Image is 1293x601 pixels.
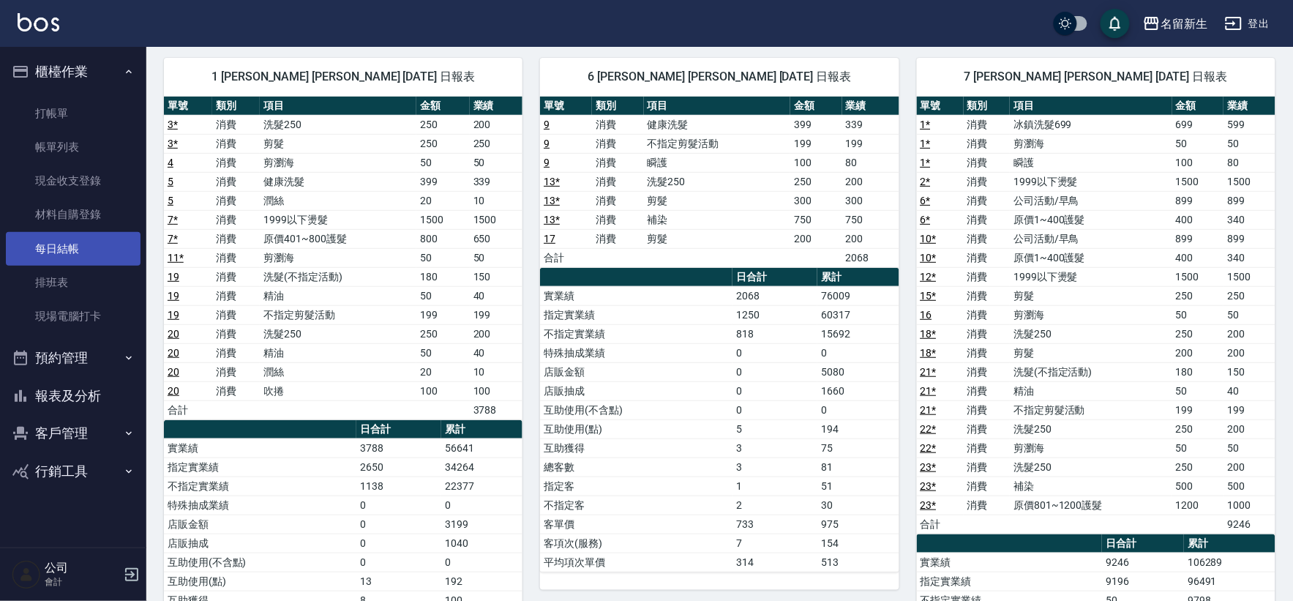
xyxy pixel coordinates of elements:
[260,305,416,324] td: 不指定剪髮活動
[540,496,732,515] td: 不指定客
[1172,97,1223,116] th: 金額
[817,458,899,477] td: 81
[1172,153,1223,172] td: 100
[1172,362,1223,381] td: 180
[260,229,416,248] td: 原價401~800護髮
[212,343,261,362] td: 消費
[732,324,817,343] td: 818
[260,267,416,286] td: 洗髮(不指定活動)
[817,362,899,381] td: 5080
[817,400,899,419] td: 0
[917,515,964,534] td: 合計
[212,153,261,172] td: 消費
[790,153,842,172] td: 100
[732,400,817,419] td: 0
[164,97,522,420] table: a dense table
[470,172,523,191] td: 339
[1161,15,1207,33] div: 名留新生
[470,210,523,229] td: 1500
[540,477,732,496] td: 指定客
[12,560,41,589] img: Person
[592,115,644,134] td: 消費
[592,172,644,191] td: 消費
[6,164,140,198] a: 現金收支登錄
[544,138,550,149] a: 9
[732,438,817,458] td: 3
[416,153,469,172] td: 50
[540,97,899,268] table: a dense table
[212,362,261,381] td: 消費
[964,267,1011,286] td: 消費
[6,266,140,299] a: 排班表
[356,458,441,477] td: 2650
[732,268,817,287] th: 日合計
[592,210,644,229] td: 消費
[592,97,644,116] th: 類別
[964,229,1011,248] td: 消費
[416,343,469,362] td: 50
[470,115,523,134] td: 200
[1010,229,1172,248] td: 公司活動/早鳥
[1172,286,1223,305] td: 250
[1172,305,1223,324] td: 50
[1172,496,1223,515] td: 1200
[260,362,416,381] td: 潤絲
[212,381,261,400] td: 消費
[1010,496,1172,515] td: 原價801~1200護髮
[1010,286,1172,305] td: 剪髮
[441,515,522,534] td: 3199
[6,452,140,490] button: 行銷工具
[356,420,441,439] th: 日合計
[470,134,523,153] td: 250
[1010,458,1172,477] td: 洗髮250
[212,172,261,191] td: 消費
[212,210,261,229] td: 消費
[1223,97,1275,116] th: 業績
[964,115,1011,134] td: 消費
[416,115,469,134] td: 250
[1172,381,1223,400] td: 50
[1223,115,1275,134] td: 599
[1010,191,1172,210] td: 公司活動/早鳥
[964,477,1011,496] td: 消費
[6,232,140,266] a: 每日結帳
[964,248,1011,267] td: 消費
[470,400,523,419] td: 3788
[18,13,59,31] img: Logo
[1101,9,1130,38] button: save
[842,210,899,229] td: 750
[416,172,469,191] td: 399
[644,172,791,191] td: 洗髮250
[1223,248,1275,267] td: 340
[1223,362,1275,381] td: 150
[470,286,523,305] td: 40
[1223,458,1275,477] td: 200
[817,343,899,362] td: 0
[817,438,899,458] td: 75
[1010,134,1172,153] td: 剪瀏海
[1172,400,1223,419] td: 199
[1223,229,1275,248] td: 899
[168,328,179,340] a: 20
[817,324,899,343] td: 15692
[817,268,899,287] th: 累計
[168,157,173,168] a: 4
[212,267,261,286] td: 消費
[817,305,899,324] td: 60317
[1172,477,1223,496] td: 500
[212,324,261,343] td: 消費
[1010,248,1172,267] td: 原價1~400護髮
[964,343,1011,362] td: 消費
[168,290,179,302] a: 19
[164,458,356,477] td: 指定實業績
[260,324,416,343] td: 洗髮250
[1219,10,1275,37] button: 登出
[934,70,1258,84] span: 7 [PERSON_NAME] [PERSON_NAME] [DATE] 日報表
[1010,267,1172,286] td: 1999以下燙髮
[416,229,469,248] td: 800
[470,305,523,324] td: 199
[842,248,899,267] td: 2068
[790,115,842,134] td: 399
[441,438,522,458] td: 56641
[1223,419,1275,438] td: 200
